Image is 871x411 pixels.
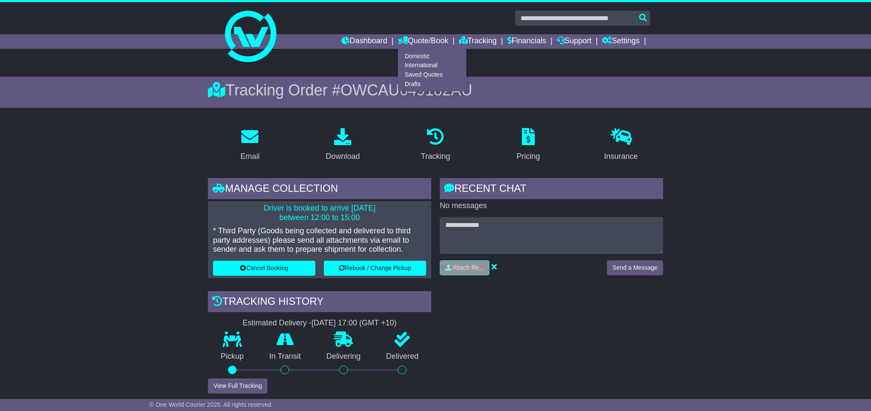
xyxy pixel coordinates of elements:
[440,178,663,201] div: RECENT CHAT
[208,178,431,201] div: Manage collection
[398,34,448,49] a: Quote/Book
[208,352,257,361] p: Pickup
[459,34,497,49] a: Tracking
[208,81,663,99] div: Tracking Order #
[398,61,466,70] a: International
[341,34,387,49] a: Dashboard
[398,79,466,89] a: Drafts
[324,261,426,276] button: Rebook / Change Pickup
[604,151,638,162] div: Insurance
[398,70,466,80] a: Saved Quotes
[240,151,260,162] div: Email
[440,201,663,211] p: No messages
[598,125,643,165] a: Insurance
[415,125,456,165] a: Tracking
[213,261,315,276] button: Cancel Booking
[235,125,265,165] a: Email
[257,352,314,361] p: In Transit
[511,125,545,165] a: Pricing
[421,151,450,162] div: Tracking
[213,204,426,222] p: Driver is booked to arrive [DATE] between 12:00 to 15:00
[149,401,273,408] span: © One World Courier 2025. All rights reserved.
[311,319,397,328] div: [DATE] 17:00 (GMT +10)
[398,49,466,91] div: Quote/Book
[320,125,365,165] a: Download
[507,34,546,49] a: Financials
[208,378,267,393] button: View Full Tracking
[341,81,472,99] span: OWCAU649182AU
[516,151,540,162] div: Pricing
[213,226,426,254] p: * Third Party (Goods being collected and delivered to third party addresses) please send all atta...
[557,34,592,49] a: Support
[607,260,663,275] button: Send a Message
[602,34,640,49] a: Settings
[326,151,360,162] div: Download
[373,352,432,361] p: Delivered
[398,51,466,61] a: Domestic
[208,291,431,314] div: Tracking history
[314,352,373,361] p: Delivering
[208,319,431,328] div: Estimated Delivery -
